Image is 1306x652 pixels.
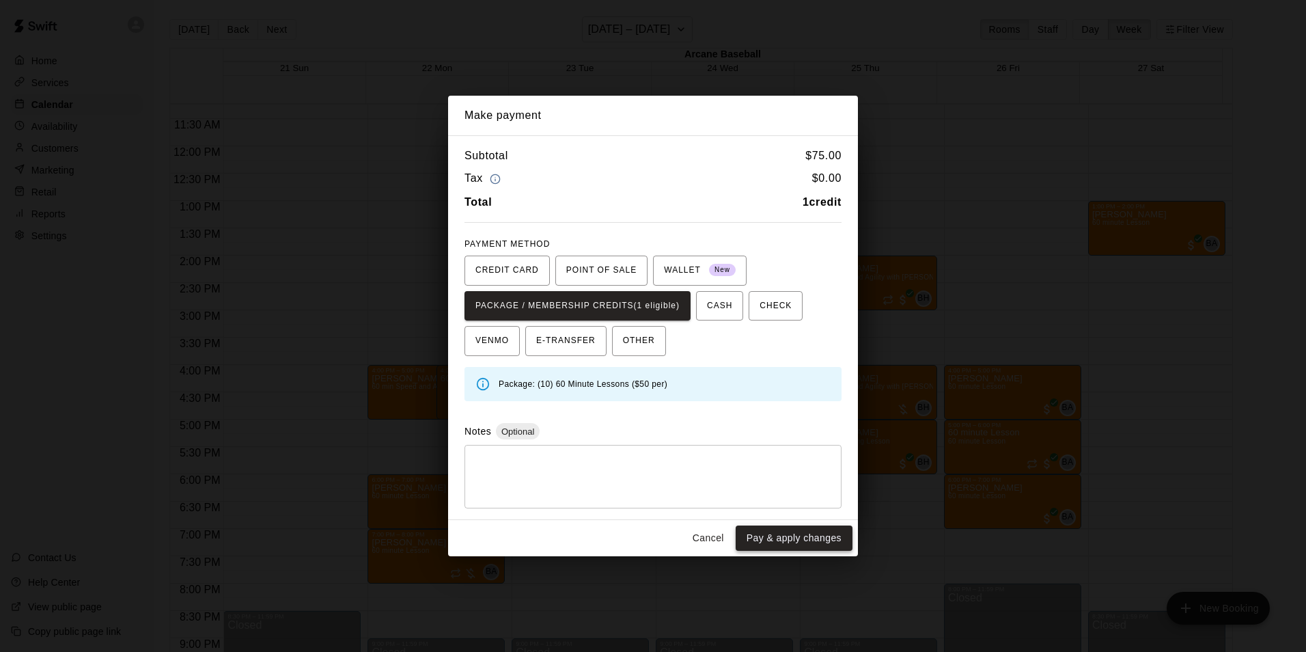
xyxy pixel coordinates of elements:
span: Package: (10) 60 Minute Lessons ($50 per) [499,379,667,389]
span: CASH [707,295,732,317]
button: Pay & apply changes [736,526,852,551]
span: CHECK [760,295,792,317]
button: OTHER [612,326,666,356]
span: Optional [496,426,540,437]
b: Total [464,196,492,208]
label: Notes [464,426,491,437]
button: E-TRANSFER [525,326,607,356]
button: Cancel [686,526,730,551]
span: POINT OF SALE [566,260,637,282]
button: WALLET New [653,256,747,286]
h2: Make payment [448,96,858,135]
span: PACKAGE / MEMBERSHIP CREDITS (1 eligible) [475,295,680,317]
button: VENMO [464,326,520,356]
h6: Tax [464,169,504,188]
button: CASH [696,291,743,321]
button: PACKAGE / MEMBERSHIP CREDITS(1 eligible) [464,291,691,321]
span: CREDIT CARD [475,260,539,282]
span: PAYMENT METHOD [464,239,550,249]
b: 1 credit [803,196,842,208]
span: VENMO [475,330,509,352]
h6: $ 75.00 [805,147,842,165]
span: E-TRANSFER [536,330,596,352]
span: WALLET [664,260,736,282]
h6: $ 0.00 [812,169,842,188]
span: New [709,261,736,280]
button: CHECK [749,291,803,321]
h6: Subtotal [464,147,508,165]
button: CREDIT CARD [464,256,550,286]
span: OTHER [623,330,655,352]
button: POINT OF SALE [555,256,648,286]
